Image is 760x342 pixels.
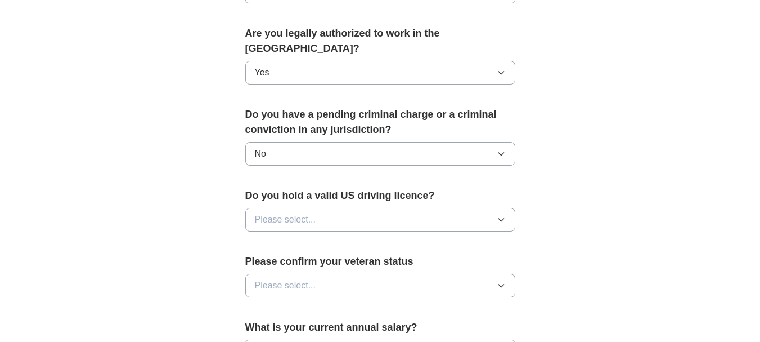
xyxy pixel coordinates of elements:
[255,66,269,79] span: Yes
[245,142,515,166] button: No
[245,26,515,56] label: Are you legally authorized to work in the [GEOGRAPHIC_DATA]?
[245,274,515,297] button: Please select...
[255,147,266,161] span: No
[245,320,515,335] label: What is your current annual salary?
[245,107,515,137] label: Do you have a pending criminal charge or a criminal conviction in any jurisdiction?
[245,188,515,203] label: Do you hold a valid US driving licence?
[255,213,316,226] span: Please select...
[245,208,515,232] button: Please select...
[245,254,515,269] label: Please confirm your veteran status
[255,279,316,292] span: Please select...
[245,61,515,85] button: Yes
